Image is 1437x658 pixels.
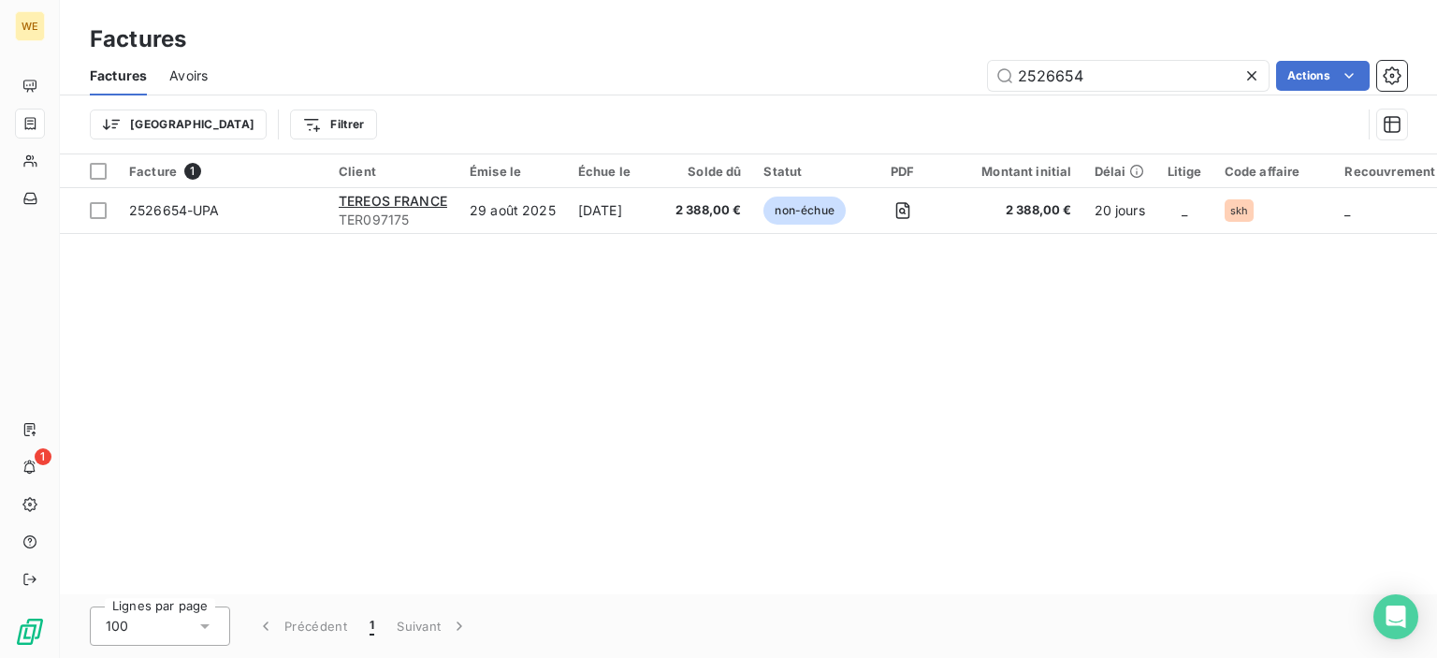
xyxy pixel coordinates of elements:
div: Statut [763,164,845,179]
span: Factures [90,66,147,85]
button: Filtrer [290,110,376,139]
h3: Factures [90,22,186,56]
div: Litige [1168,164,1202,179]
img: Logo LeanPay [15,617,45,647]
div: Échue le [578,164,653,179]
span: 100 [106,617,128,636]
button: Actions [1276,61,1370,91]
span: 1 [370,617,374,636]
div: Open Intercom Messenger [1373,594,1418,639]
span: TER097175 [339,211,447,229]
td: [DATE] [567,188,664,233]
span: TEREOS FRANCE [339,193,447,209]
span: skh [1230,205,1248,216]
input: Rechercher [988,61,1269,91]
span: 2 388,00 € [959,201,1071,220]
div: PDF [868,164,936,179]
span: _ [1344,202,1350,218]
span: Facture [129,164,177,179]
button: Suivant [385,607,480,646]
button: Précédent [245,607,358,646]
div: Émise le [470,164,556,179]
div: Code affaire [1225,164,1323,179]
span: non-échue [763,197,845,225]
div: Solde dû [675,164,742,179]
span: Avoirs [169,66,208,85]
div: Montant initial [959,164,1071,179]
span: _ [1182,202,1187,218]
div: WE [15,11,45,41]
div: Délai [1095,164,1145,179]
span: 1 [184,163,201,180]
td: 20 jours [1083,188,1156,233]
div: Client [339,164,447,179]
span: 2526654-UPA [129,202,220,218]
td: 29 août 2025 [458,188,567,233]
span: 1 [35,448,51,465]
button: [GEOGRAPHIC_DATA] [90,110,267,139]
span: 2 388,00 € [675,201,742,220]
button: 1 [358,607,385,646]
